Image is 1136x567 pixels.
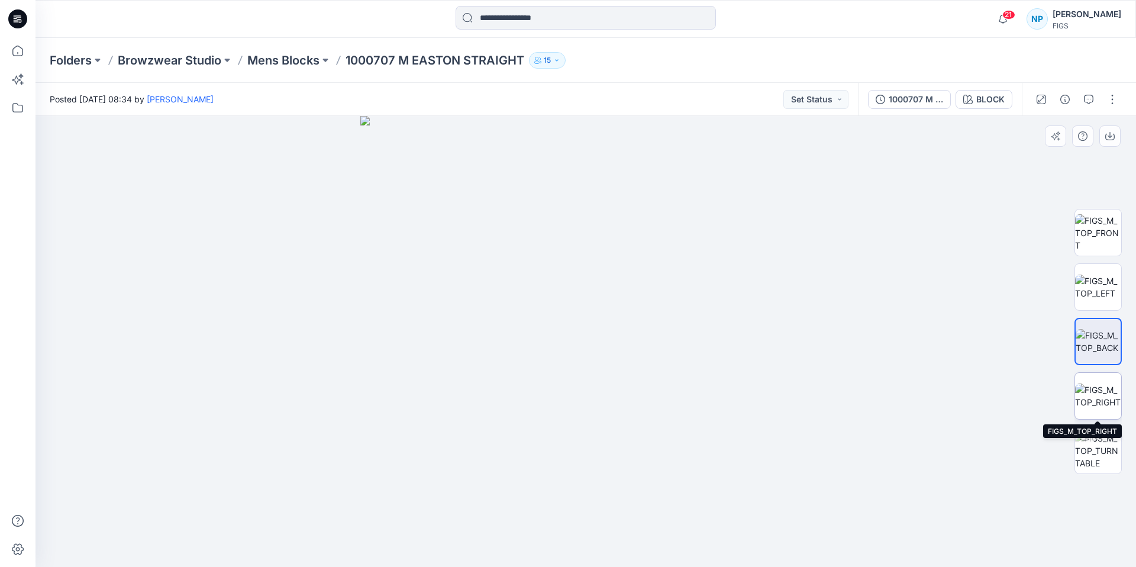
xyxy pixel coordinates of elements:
[1075,214,1121,252] img: FIGS_M_TOP_FRONT
[50,52,92,69] a: Folders
[529,52,566,69] button: 15
[1053,21,1121,30] div: FIGS
[1056,90,1074,109] button: Details
[976,93,1005,106] div: BLOCK
[1075,275,1121,299] img: FIGS_M_TOP_LEFT
[1075,432,1121,469] img: FIGS_M_TOP_TURNTABLE
[360,116,811,567] img: eyJhbGciOiJIUzI1NiIsImtpZCI6IjAiLCJzbHQiOiJzZXMiLCJ0eXAiOiJKV1QifQ.eyJkYXRhIjp7InR5cGUiOiJzdG9yYW...
[247,52,319,69] a: Mens Blocks
[1053,7,1121,21] div: [PERSON_NAME]
[956,90,1012,109] button: BLOCK
[50,93,214,105] span: Posted [DATE] 08:34 by
[889,93,943,106] div: 1000707 M EASTON STRAIGHT
[868,90,951,109] button: 1000707 M EASTON STRAIGHT
[346,52,524,69] p: 1000707 M EASTON STRAIGHT
[1002,10,1015,20] span: 21
[118,52,221,69] a: Browzwear Studio
[1076,329,1121,354] img: FIGS_M_TOP_BACK
[1075,384,1121,408] img: FIGS_M_TOP_RIGHT
[147,94,214,104] a: [PERSON_NAME]
[1027,8,1048,30] div: NP
[544,54,551,67] p: 15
